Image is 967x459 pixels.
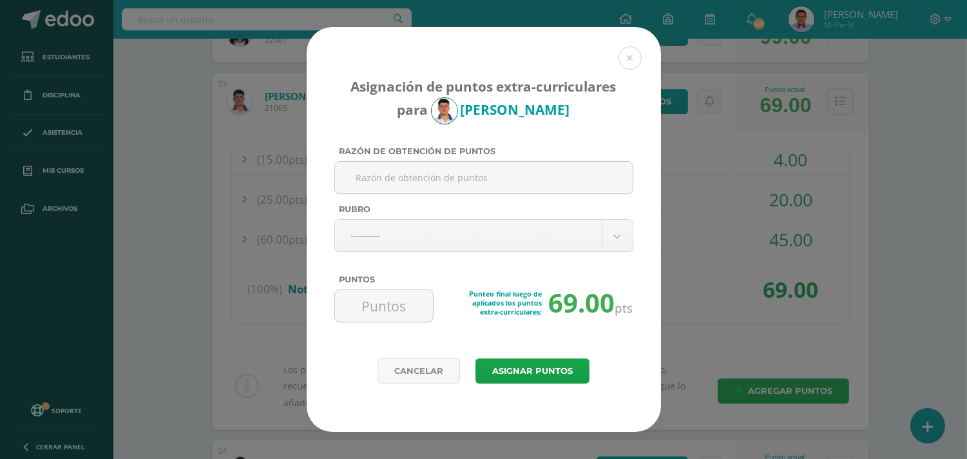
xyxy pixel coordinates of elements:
[618,46,642,70] button: Close (Esc)
[351,77,617,119] span: Asignación de puntos extra-curriculares para
[340,290,428,322] input: Puntos
[334,275,633,284] label: Puntos
[340,162,627,193] input: Razón de obtención de puntos
[334,204,633,214] label: Rubro
[334,146,633,156] label: Razón de obtención de puntos
[475,358,589,384] button: Asignar puntos
[335,220,633,251] a: ---------
[351,220,586,250] span: ---------
[615,299,633,317] span: pts
[461,289,542,317] h5: Punteo final luego de aplicados los puntos extra-curriculares:
[548,290,615,316] span: 69.00
[432,98,457,124] img: profile pic.
[378,358,460,384] a: Cancelar
[461,101,570,119] strong: [PERSON_NAME]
